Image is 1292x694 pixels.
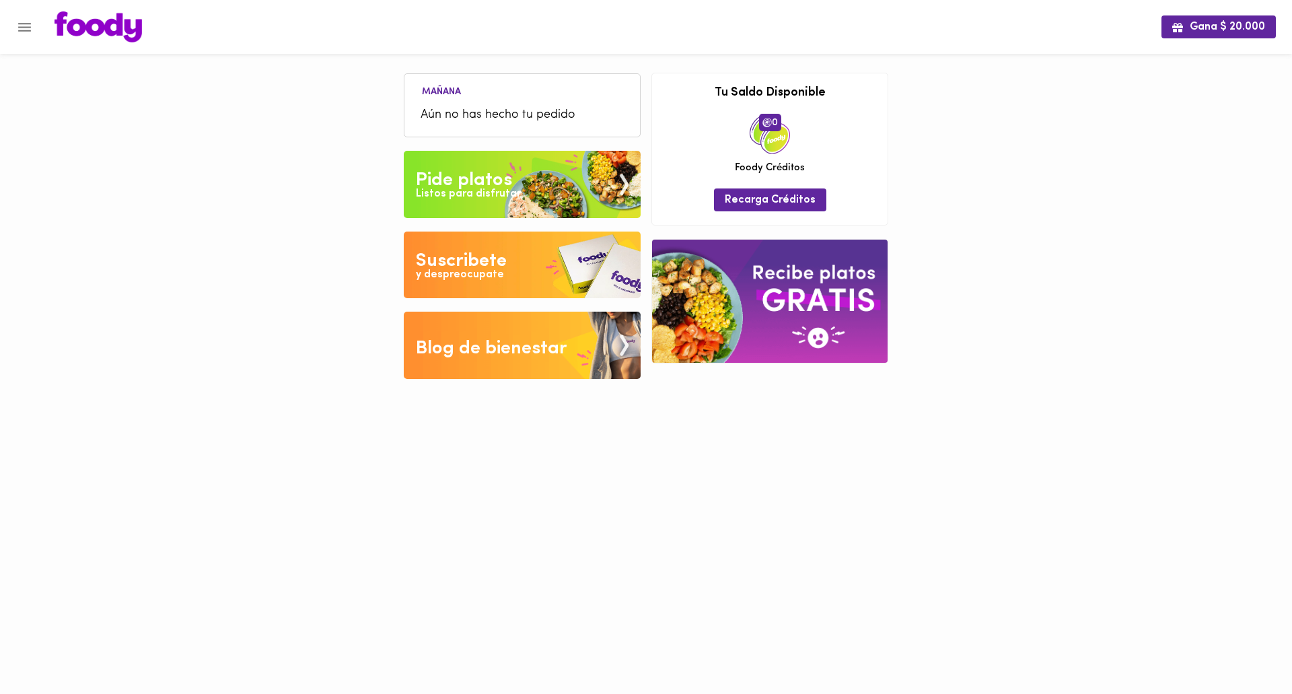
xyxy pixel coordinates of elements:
[652,240,888,363] img: referral-banner.png
[759,114,781,131] span: 0
[762,118,772,127] img: foody-creditos.png
[725,194,816,207] span: Recarga Créditos
[416,248,507,275] div: Suscribete
[714,188,826,211] button: Recarga Créditos
[416,267,504,283] div: y despreocupate
[8,11,41,44] button: Menu
[416,167,512,194] div: Pide platos
[750,114,790,154] img: credits-package.png
[411,84,472,97] li: Mañana
[416,335,567,362] div: Blog de bienestar
[404,232,641,299] img: Disfruta bajar de peso
[735,161,805,175] span: Foody Créditos
[416,186,521,202] div: Listos para disfrutar
[662,87,877,100] h3: Tu Saldo Disponible
[1161,15,1276,38] button: Gana $ 20.000
[55,11,142,42] img: logo.png
[1172,21,1265,34] span: Gana $ 20.000
[404,151,641,218] img: Pide un Platos
[404,312,641,379] img: Blog de bienestar
[421,106,624,125] span: Aún no has hecho tu pedido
